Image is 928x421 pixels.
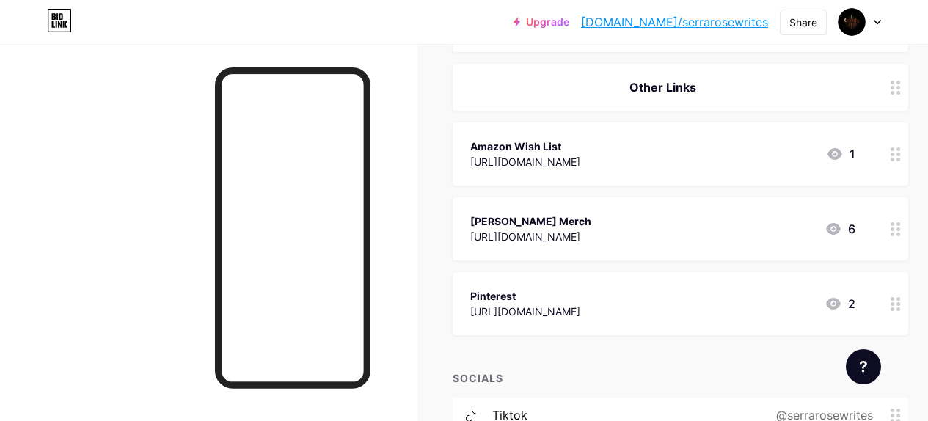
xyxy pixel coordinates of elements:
[470,139,580,154] div: Amazon Wish List
[470,154,580,169] div: [URL][DOMAIN_NAME]
[470,304,580,319] div: [URL][DOMAIN_NAME]
[470,229,591,244] div: [URL][DOMAIN_NAME]
[470,288,580,304] div: Pinterest
[581,13,768,31] a: [DOMAIN_NAME]/serrarosewrites
[789,15,817,30] div: Share
[838,8,866,36] img: serrarosewrites
[825,220,855,238] div: 6
[470,78,855,96] div: Other Links
[826,145,855,163] div: 1
[470,213,591,229] div: [PERSON_NAME] Merch
[514,16,569,28] a: Upgrade
[825,295,855,312] div: 2
[453,370,908,386] div: SOCIALS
